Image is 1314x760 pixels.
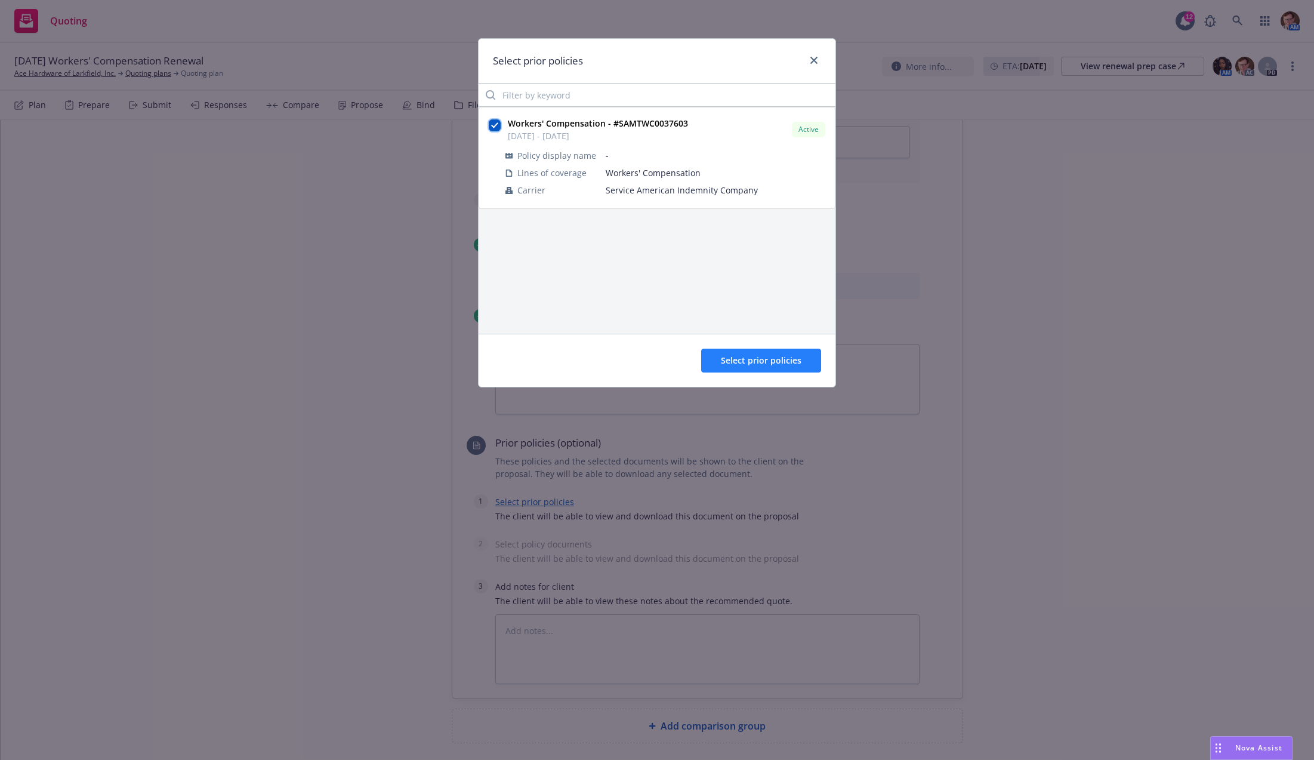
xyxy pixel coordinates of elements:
[606,184,825,196] span: Service American Indemnity Company
[508,118,688,129] strong: Workers' Compensation - #SAMTWC0037603
[1210,736,1293,760] button: Nova Assist
[606,149,825,162] span: -
[493,53,583,69] h1: Select prior policies
[517,149,596,162] span: Policy display name
[479,83,835,107] input: Filter by keyword
[1235,743,1282,753] span: Nova Assist
[517,167,587,179] span: Lines of coverage
[807,53,821,67] a: close
[606,167,825,179] span: Workers' Compensation
[517,184,545,196] span: Carrier
[1211,737,1226,759] div: Drag to move
[508,130,688,142] span: [DATE] - [DATE]
[701,349,821,373] button: Select prior policies
[797,124,821,135] span: Active
[721,355,801,366] span: Select prior policies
